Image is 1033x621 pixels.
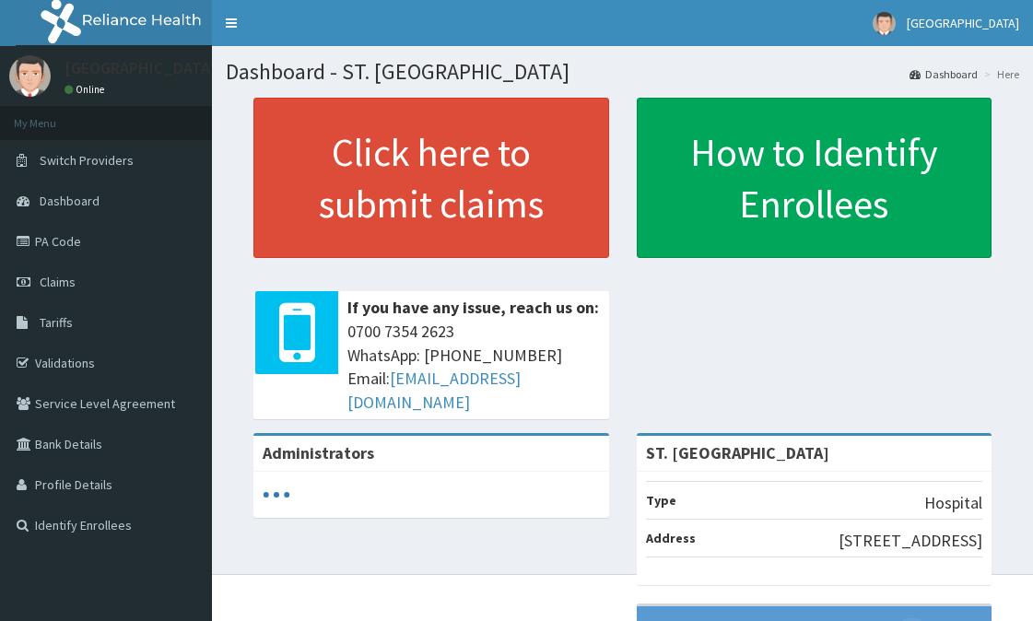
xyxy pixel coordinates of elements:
[980,66,1019,82] li: Here
[924,491,982,515] p: Hospital
[907,15,1019,31] span: [GEOGRAPHIC_DATA]
[646,492,676,509] b: Type
[839,529,982,553] p: [STREET_ADDRESS]
[637,98,992,258] a: How to Identify Enrollees
[226,60,1019,84] h1: Dashboard - ST. [GEOGRAPHIC_DATA]
[347,297,599,318] b: If you have any issue, reach us on:
[873,12,896,35] img: User Image
[9,55,51,97] img: User Image
[40,314,73,331] span: Tariffs
[40,274,76,290] span: Claims
[646,442,829,463] strong: ST. [GEOGRAPHIC_DATA]
[646,530,696,546] b: Address
[910,66,978,82] a: Dashboard
[347,368,521,413] a: [EMAIL_ADDRESS][DOMAIN_NAME]
[40,193,100,209] span: Dashboard
[65,60,217,76] p: [GEOGRAPHIC_DATA]
[263,442,374,463] b: Administrators
[65,83,109,96] a: Online
[40,152,134,169] span: Switch Providers
[347,320,600,415] span: 0700 7354 2623 WhatsApp: [PHONE_NUMBER] Email:
[253,98,609,258] a: Click here to submit claims
[263,481,290,509] svg: audio-loading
